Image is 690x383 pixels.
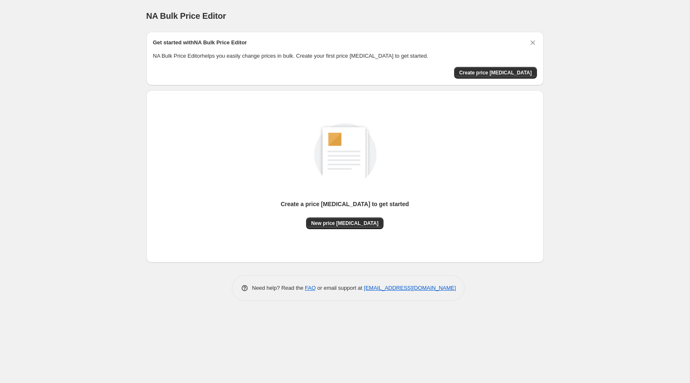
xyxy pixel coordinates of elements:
a: FAQ [305,285,316,291]
p: NA Bulk Price Editor helps you easily change prices in bulk. Create your first price [MEDICAL_DAT... [153,52,537,60]
button: New price [MEDICAL_DATA] [306,217,383,229]
span: NA Bulk Price Editor [146,11,226,20]
p: Create a price [MEDICAL_DATA] to get started [281,200,409,208]
span: New price [MEDICAL_DATA] [311,220,378,227]
a: [EMAIL_ADDRESS][DOMAIN_NAME] [364,285,456,291]
h2: Get started with NA Bulk Price Editor [153,38,247,47]
button: Dismiss card [529,38,537,47]
span: Create price [MEDICAL_DATA] [459,69,532,76]
button: Create price change job [454,67,537,79]
span: or email support at [316,285,364,291]
span: Need help? Read the [252,285,305,291]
